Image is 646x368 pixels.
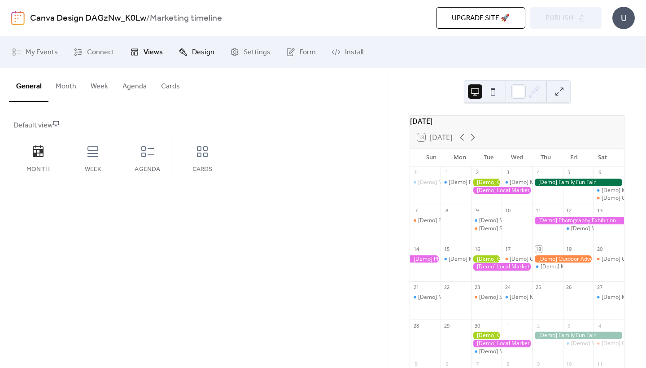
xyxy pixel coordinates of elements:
div: [Demo] Photography Exhibition [533,217,624,224]
button: General [9,68,48,102]
b: Marketing timeline [150,10,222,27]
img: logo [11,11,25,25]
div: [Demo] Morning Yoga Bliss [441,255,471,263]
div: 22 [443,284,450,291]
div: Cards [187,166,218,173]
div: [Demo] Outdoor Adventure Day [533,255,594,263]
b: / [146,10,150,27]
div: Thu [531,149,560,166]
div: [Demo] Morning Yoga Bliss [502,179,532,186]
div: [Demo] Gardening Workshop [471,255,502,263]
div: 14 [413,245,419,252]
div: [Demo] Family Fun Fair [533,179,624,186]
div: 10 [566,360,572,367]
div: [Demo] Morning Yoga Bliss [541,263,609,271]
div: [Demo] Morning Yoga Bliss [479,217,547,224]
div: [Demo] Morning Yoga Bliss [502,294,532,301]
div: 13 [596,207,603,214]
div: 4 [535,169,542,176]
div: [Demo] Local Market [471,187,532,194]
div: 28 [413,322,419,329]
button: Month [48,68,83,101]
div: [Demo] Family Fun Fair [533,332,624,339]
div: 25 [535,284,542,291]
a: Install [325,40,370,64]
div: 7 [474,360,480,367]
span: Views [144,47,163,58]
div: 12 [566,207,572,214]
div: 23 [474,284,480,291]
div: [Demo] Morning Yoga Bliss [510,294,578,301]
div: 17 [504,245,511,252]
div: Default view [13,120,372,131]
button: Agenda [115,68,154,101]
button: Cards [154,68,187,101]
div: 1 [443,169,450,176]
button: Week [83,68,115,101]
div: [Demo] Book Club Gathering [410,217,441,224]
div: [Demo] Culinary Cooking Class [510,255,587,263]
div: 5 [566,169,572,176]
span: My Events [26,47,58,58]
div: 30 [474,322,480,329]
div: [DATE] [410,116,624,127]
div: 8 [504,360,511,367]
div: 29 [443,322,450,329]
div: [Demo] Morning Yoga Bliss [418,179,486,186]
div: [Demo] Morning Yoga Bliss [533,263,563,271]
div: [Demo] Fitness Bootcamp [449,179,513,186]
div: 4 [596,322,603,329]
span: Install [345,47,363,58]
a: Connect [67,40,121,64]
div: [Demo] Gardening Workshop [471,332,502,339]
div: 6 [596,169,603,176]
div: Sun [417,149,446,166]
div: [Demo] Gardening Workshop [471,179,502,186]
div: 11 [535,207,542,214]
div: 15 [443,245,450,252]
div: [Demo] Morning Yoga Bliss [479,348,547,355]
a: Views [123,40,170,64]
div: 5 [413,360,419,367]
div: 1 [504,322,511,329]
div: [Demo] Morning Yoga Bliss [410,294,441,301]
div: [Demo] Open Mic Night [594,194,624,202]
span: Connect [87,47,114,58]
div: [Demo] Morning Yoga Bliss [471,217,502,224]
div: [Demo] Morning Yoga Bliss [563,225,594,232]
div: 3 [566,322,572,329]
div: [Demo] Morning Yoga Bliss [471,348,502,355]
div: Agenda [132,166,163,173]
div: 2 [474,169,480,176]
div: [Demo] Seniors' Social Tea [479,225,546,232]
div: 10 [504,207,511,214]
span: Form [300,47,316,58]
div: Tue [474,149,503,166]
div: 16 [474,245,480,252]
div: [Demo] Morning Yoga Bliss [594,294,624,301]
div: 19 [566,245,572,252]
a: Settings [223,40,277,64]
div: 11 [596,360,603,367]
div: [Demo] Culinary Cooking Class [502,255,532,263]
div: [Demo] Open Mic Night [594,255,624,263]
span: Design [192,47,214,58]
div: [Demo] Fitness Bootcamp [441,179,471,186]
div: Week [77,166,109,173]
div: 6 [443,360,450,367]
div: 9 [474,207,480,214]
div: [Demo] Morning Yoga Bliss [418,294,486,301]
div: [Demo] Seniors' Social Tea [471,294,502,301]
div: [Demo] Morning Yoga Bliss [510,179,578,186]
span: Settings [244,47,271,58]
div: 20 [596,245,603,252]
a: Canva Design DAGzNw_K0Lw [30,10,146,27]
a: Form [279,40,323,64]
div: 21 [413,284,419,291]
div: Wed [503,149,532,166]
div: [Demo] Morning Yoga Bliss [571,340,639,347]
div: 3 [504,169,511,176]
div: 31 [413,169,419,176]
div: 7 [413,207,419,214]
div: [Demo] Local Market [471,340,532,347]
